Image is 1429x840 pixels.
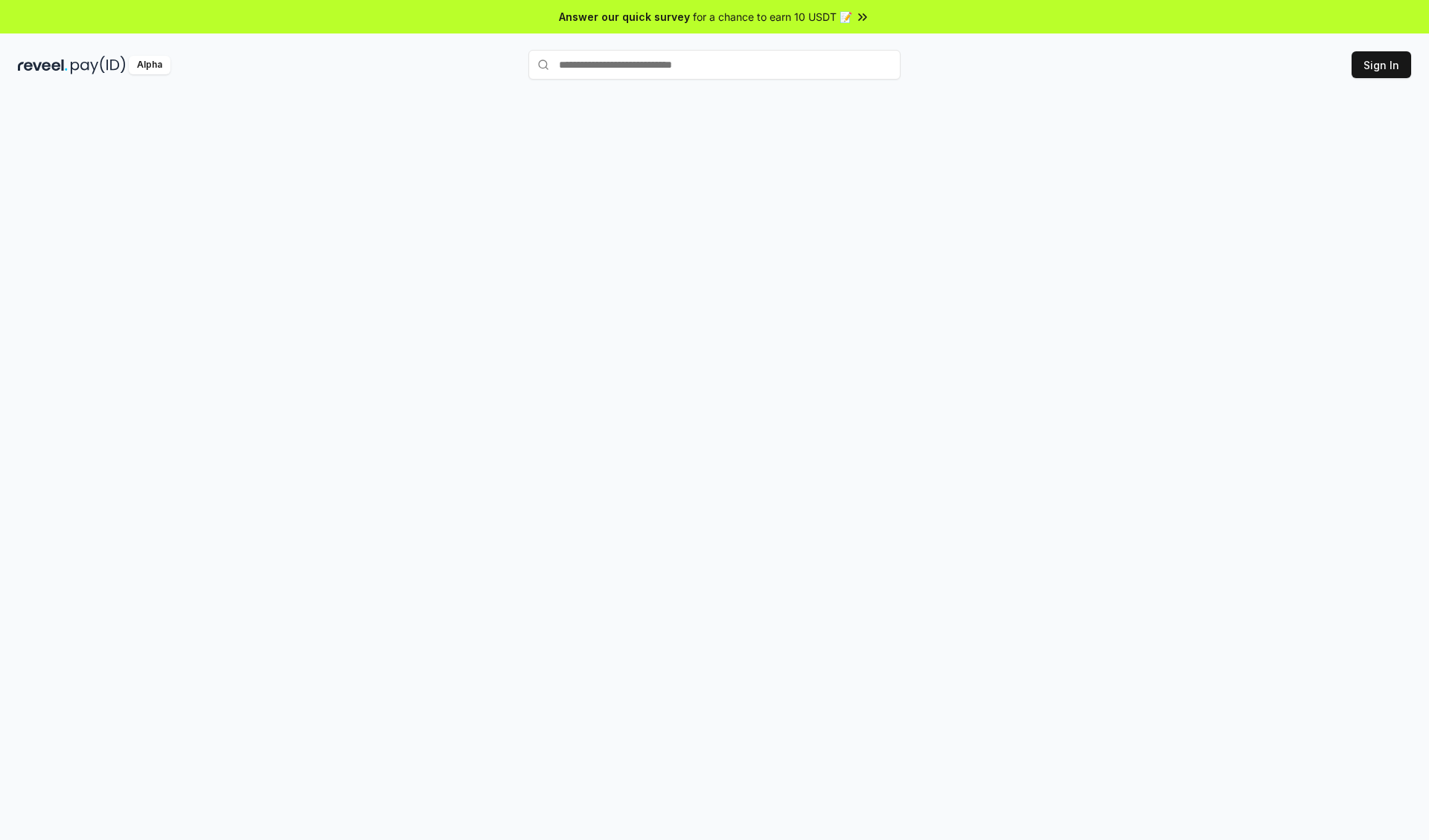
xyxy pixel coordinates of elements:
button: Sign In [1352,51,1411,78]
div: Alpha [129,56,170,74]
img: reveel_dark [18,56,68,74]
img: pay_id [71,56,126,74]
span: Answer our quick survey [559,9,690,25]
span: for a chance to earn 10 USDT 📝 [693,9,852,25]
